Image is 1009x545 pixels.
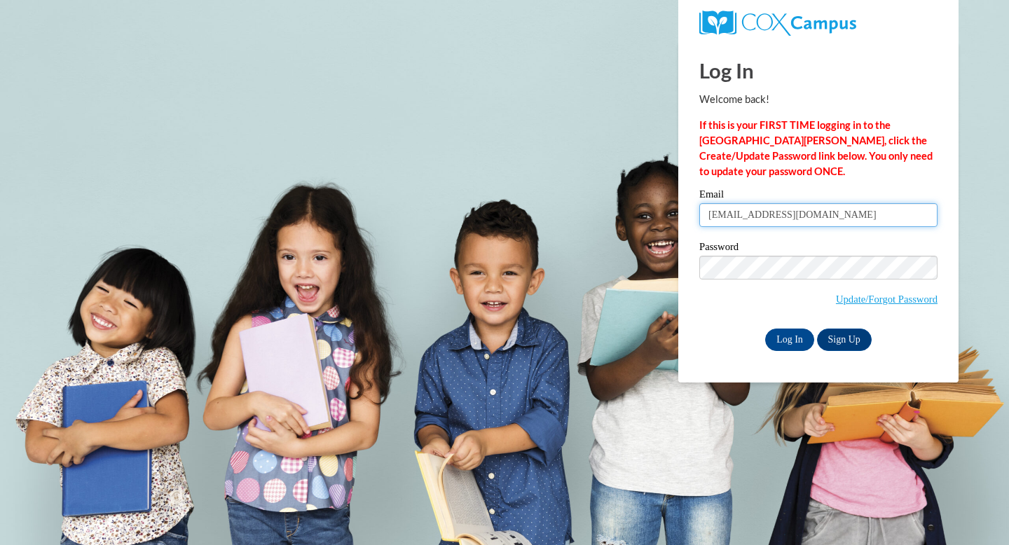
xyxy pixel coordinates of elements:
a: Update/Forgot Password [836,294,938,305]
input: Log In [765,329,814,351]
a: COX Campus [699,11,938,36]
strong: If this is your FIRST TIME logging in to the [GEOGRAPHIC_DATA][PERSON_NAME], click the Create/Upd... [699,119,933,177]
img: COX Campus [699,11,856,36]
a: Sign Up [817,329,872,351]
h1: Log In [699,56,938,85]
p: Welcome back! [699,92,938,107]
label: Password [699,242,938,256]
label: Email [699,189,938,203]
